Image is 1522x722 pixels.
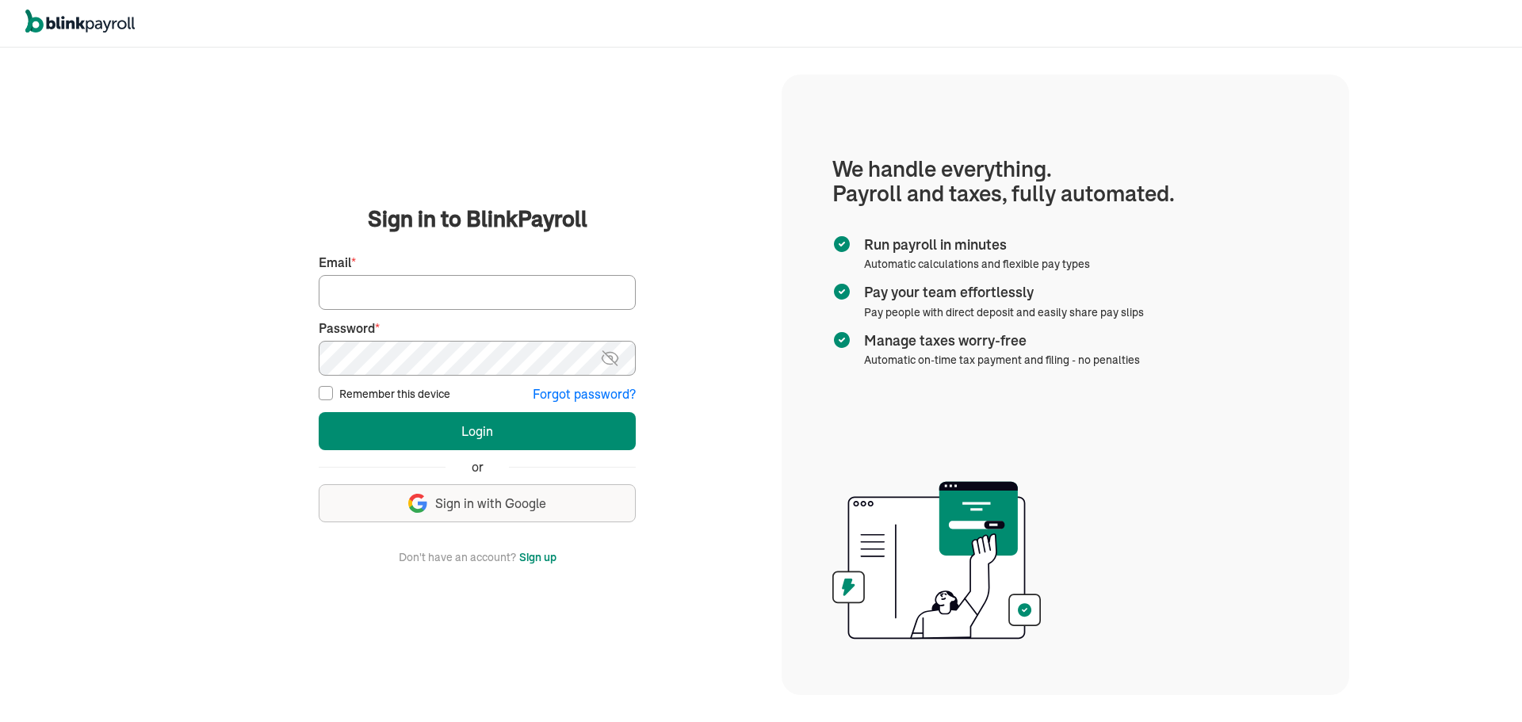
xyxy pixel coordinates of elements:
label: Email [319,254,636,272]
img: checkmark [832,282,851,301]
iframe: Chat Widget [1443,646,1522,722]
button: Login [319,412,636,450]
img: checkmark [832,330,851,350]
button: Sign up [519,548,556,567]
img: checkmark [832,235,851,254]
span: Pay your team effortlessly [864,282,1138,303]
h1: We handle everything. Payroll and taxes, fully automated. [832,157,1298,206]
input: Your email address [319,275,636,310]
span: Sign in to BlinkPayroll [368,203,587,235]
span: Run payroll in minutes [864,235,1084,255]
span: or [472,458,484,476]
img: illustration [832,476,1041,644]
span: Automatic on-time tax payment and filing - no penalties [864,353,1140,367]
span: Pay people with direct deposit and easily share pay slips [864,305,1144,319]
button: Sign in with Google [319,484,636,522]
span: Manage taxes worry-free [864,330,1134,351]
button: Forgot password? [533,385,636,403]
span: Don't have an account? [399,548,516,567]
span: Automatic calculations and flexible pay types [864,257,1090,271]
label: Remember this device [339,386,450,402]
img: eye [600,349,620,368]
img: logo [25,10,135,33]
label: Password [319,319,636,338]
span: Sign in with Google [435,495,546,513]
img: google [408,494,427,513]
